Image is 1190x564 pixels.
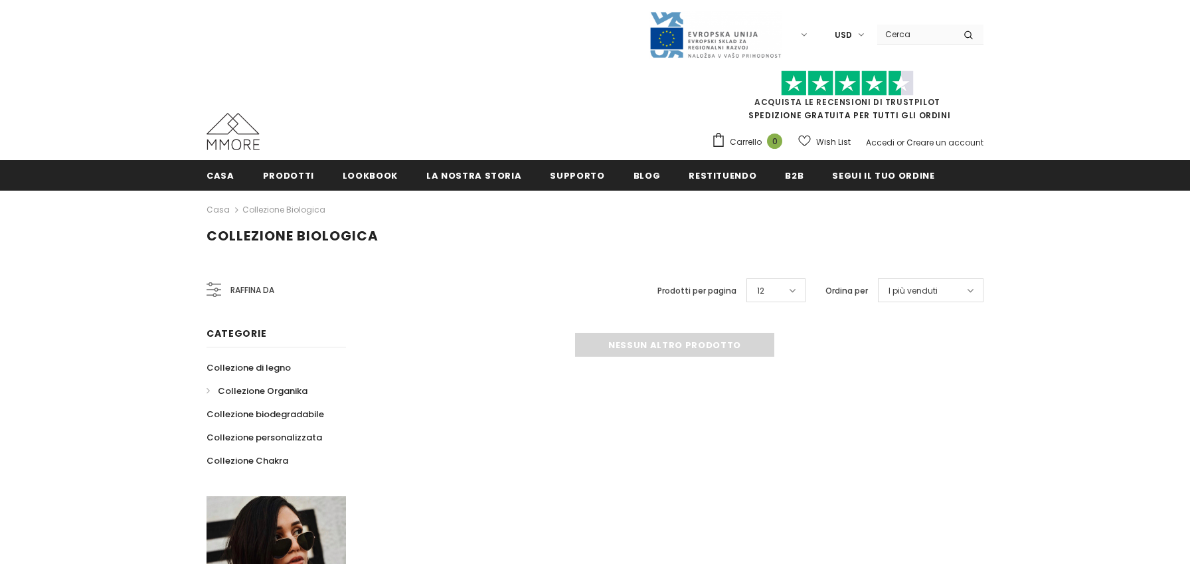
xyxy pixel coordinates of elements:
span: Casa [207,169,234,182]
span: Segui il tuo ordine [832,169,934,182]
span: Carrello [730,136,762,149]
span: B2B [785,169,804,182]
a: Prodotti [263,160,314,190]
a: Collezione di legno [207,356,291,379]
span: supporto [550,169,604,182]
span: Collezione personalizzata [207,431,322,444]
img: Fidati di Pilot Stars [781,70,914,96]
span: Restituendo [689,169,756,182]
a: Carrello 0 [711,132,789,152]
span: Collezione Organika [218,385,307,397]
a: Lookbook [343,160,398,190]
a: Creare un account [906,137,983,148]
span: Lookbook [343,169,398,182]
img: Javni Razpis [649,11,782,59]
a: B2B [785,160,804,190]
a: Accedi [866,137,894,148]
span: Collezione di legno [207,361,291,374]
a: supporto [550,160,604,190]
span: 0 [767,134,782,149]
label: Ordina per [825,284,868,298]
a: Javni Razpis [649,29,782,40]
span: Raffina da [230,283,274,298]
a: Casa [207,202,230,218]
span: 12 [757,284,764,298]
a: Blog [634,160,661,190]
a: Collezione Chakra [207,449,288,472]
input: Search Site [877,25,954,44]
span: or [896,137,904,148]
img: Casi MMORE [207,113,260,150]
a: Segui il tuo ordine [832,160,934,190]
span: Collezione biologica [207,227,379,245]
a: La nostra storia [426,160,521,190]
a: Collezione Organika [207,379,307,403]
a: Wish List [798,130,851,153]
span: SPEDIZIONE GRATUITA PER TUTTI GLI ORDINI [711,76,983,121]
label: Prodotti per pagina [657,284,736,298]
span: Wish List [816,136,851,149]
a: Collezione biologica [242,204,325,215]
span: USD [835,29,852,42]
a: Collezione personalizzata [207,426,322,449]
span: La nostra storia [426,169,521,182]
a: Acquista le recensioni di TrustPilot [754,96,940,108]
a: Casa [207,160,234,190]
span: I più venduti [889,284,938,298]
a: Collezione biodegradabile [207,403,324,426]
a: Restituendo [689,160,756,190]
span: Blog [634,169,661,182]
span: Categorie [207,327,266,340]
span: Prodotti [263,169,314,182]
span: Collezione Chakra [207,454,288,467]
span: Collezione biodegradabile [207,408,324,421]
